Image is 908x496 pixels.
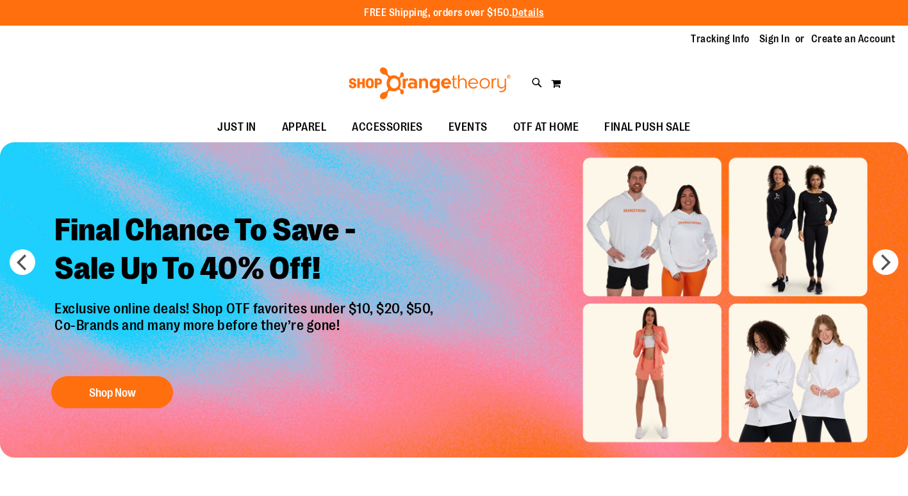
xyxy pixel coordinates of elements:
[811,32,896,46] a: Create an Account
[45,201,447,301] h2: Final Chance To Save - Sale Up To 40% Off!
[604,113,691,142] span: FINAL PUSH SALE
[449,113,488,142] span: EVENTS
[759,32,790,46] a: Sign In
[347,67,513,99] img: Shop Orangetheory
[512,7,544,19] a: Details
[352,113,423,142] span: ACCESSORIES
[45,201,447,415] a: Final Chance To Save -Sale Up To 40% Off! Exclusive online deals! Shop OTF favorites under $10, $...
[45,301,447,363] p: Exclusive online deals! Shop OTF favorites under $10, $20, $50, Co-Brands and many more before th...
[591,113,704,142] a: FINAL PUSH SALE
[873,249,898,275] button: next
[51,376,173,408] button: Shop Now
[691,32,750,46] a: Tracking Info
[204,113,269,142] a: JUST IN
[436,113,500,142] a: EVENTS
[217,113,256,142] span: JUST IN
[364,6,544,21] p: FREE Shipping, orders over $150.
[282,113,327,142] span: APPAREL
[10,249,35,275] button: prev
[269,113,340,142] a: APPAREL
[513,113,579,142] span: OTF AT HOME
[339,113,436,142] a: ACCESSORIES
[500,113,592,142] a: OTF AT HOME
